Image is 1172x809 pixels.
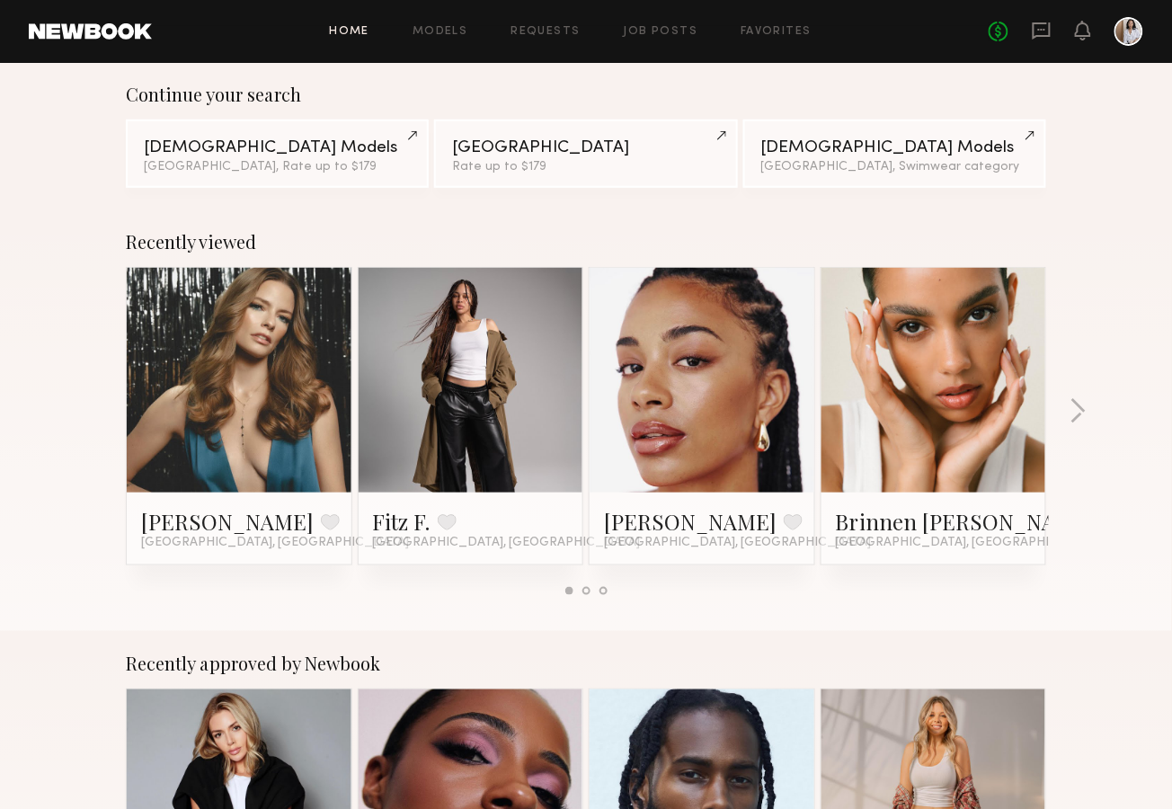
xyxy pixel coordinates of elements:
[141,536,409,550] span: [GEOGRAPHIC_DATA], [GEOGRAPHIC_DATA]
[413,26,467,38] a: Models
[330,26,370,38] a: Home
[434,120,737,188] a: [GEOGRAPHIC_DATA]Rate up to $179
[373,536,641,550] span: [GEOGRAPHIC_DATA], [GEOGRAPHIC_DATA]
[836,536,1104,550] span: [GEOGRAPHIC_DATA], [GEOGRAPHIC_DATA]
[452,139,719,156] div: [GEOGRAPHIC_DATA]
[761,139,1028,156] div: [DEMOGRAPHIC_DATA] Models
[741,26,812,38] a: Favorites
[511,26,581,38] a: Requests
[126,653,1046,674] div: Recently approved by Newbook
[373,507,431,536] a: Fitz F.
[604,507,777,536] a: [PERSON_NAME]
[743,120,1046,188] a: [DEMOGRAPHIC_DATA] Models[GEOGRAPHIC_DATA], Swimwear category
[141,507,314,536] a: [PERSON_NAME]
[144,139,411,156] div: [DEMOGRAPHIC_DATA] Models
[126,231,1046,253] div: Recently viewed
[624,26,698,38] a: Job Posts
[836,507,1096,536] a: Brinnen [PERSON_NAME]
[126,120,429,188] a: [DEMOGRAPHIC_DATA] Models[GEOGRAPHIC_DATA], Rate up to $179
[452,161,719,173] div: Rate up to $179
[126,84,1046,105] div: Continue your search
[144,161,411,173] div: [GEOGRAPHIC_DATA], Rate up to $179
[761,161,1028,173] div: [GEOGRAPHIC_DATA], Swimwear category
[604,536,872,550] span: [GEOGRAPHIC_DATA], [GEOGRAPHIC_DATA]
